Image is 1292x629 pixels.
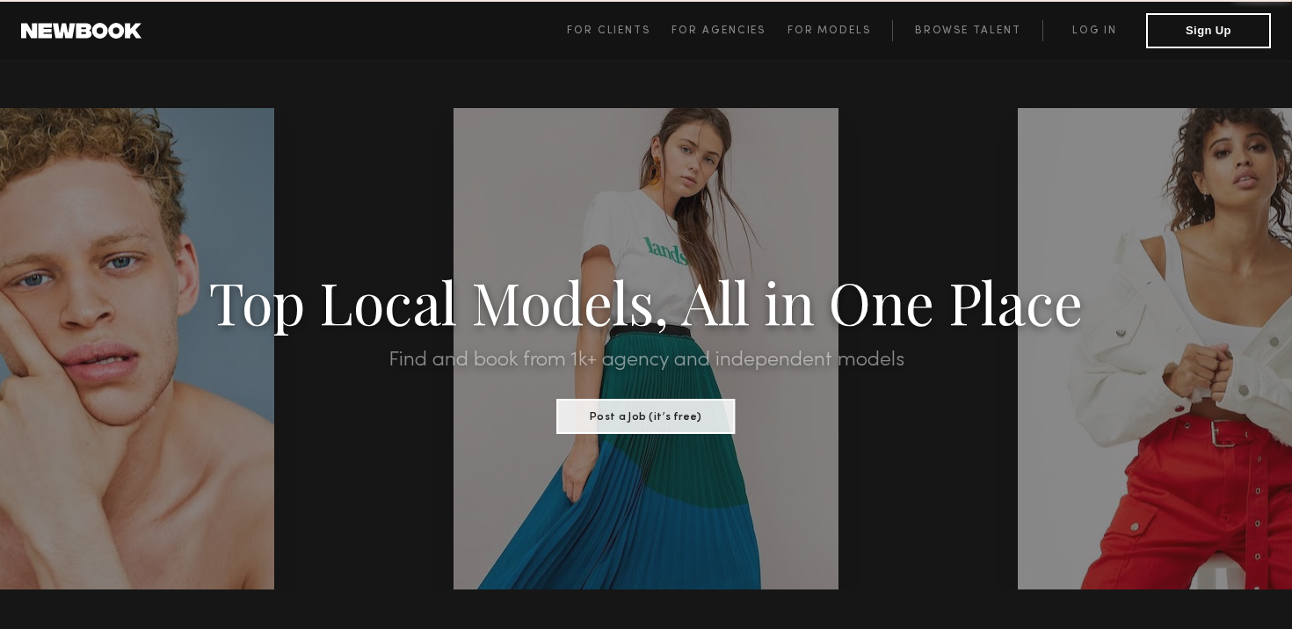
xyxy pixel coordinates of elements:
h1: Top Local Models, All in One Place [97,274,1195,329]
a: Log in [1042,20,1146,41]
a: Browse Talent [892,20,1042,41]
a: For Agencies [671,20,787,41]
h2: Find and book from 1k+ agency and independent models [97,350,1195,371]
a: Post a Job (it’s free) [557,405,736,424]
span: For Agencies [671,25,766,36]
a: For Clients [567,20,671,41]
button: Post a Job (it’s free) [557,399,736,434]
button: Sign Up [1146,13,1271,48]
a: For Models [788,20,893,41]
span: For Models [788,25,871,36]
span: For Clients [567,25,650,36]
